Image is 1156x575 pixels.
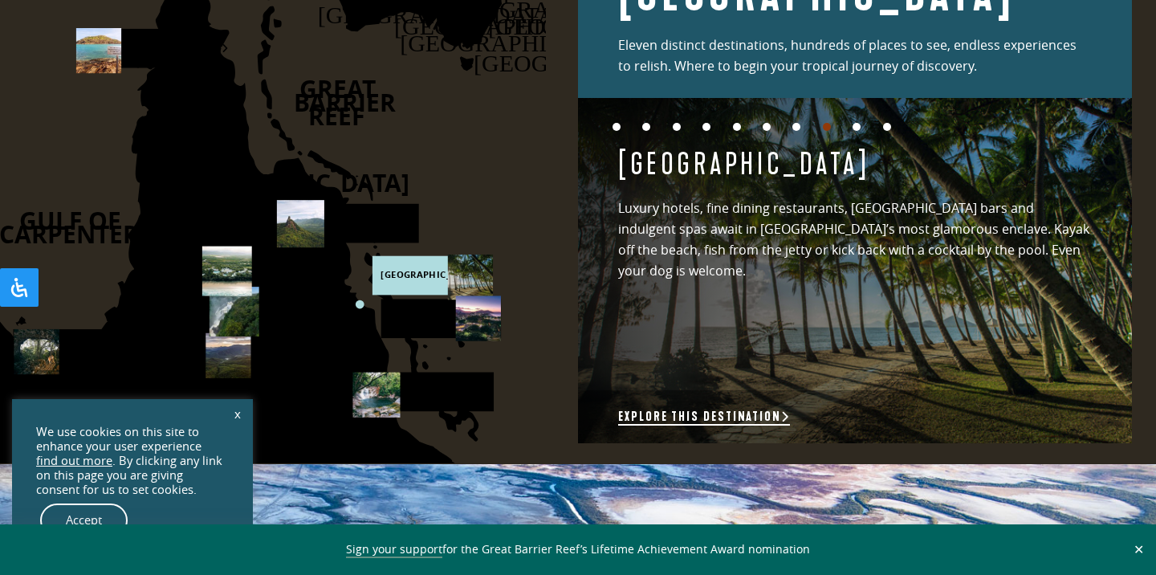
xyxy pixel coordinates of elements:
div: We use cookies on this site to enhance your user experience . By clicking any link on this page y... [36,425,229,497]
a: Sign your support [346,541,442,558]
button: 2 of 10 [642,123,650,131]
text: [GEOGRAPHIC_DATA] [394,12,640,39]
a: find out more [36,454,112,468]
text: [GEOGRAPHIC_DATA] [474,50,719,76]
button: 7 of 10 [792,123,800,131]
text: GREAT [299,72,376,105]
button: 10 of 10 [883,123,891,131]
button: Close [1130,542,1148,557]
button: 9 of 10 [853,123,861,131]
text: [GEOGRAPHIC_DATA] [400,29,645,55]
text: [GEOGRAPHIC_DATA] [318,2,564,28]
button: 8 of 10 [823,123,831,131]
h4: [GEOGRAPHIC_DATA] [618,146,1092,183]
button: 5 of 10 [733,123,741,131]
button: 3 of 10 [673,123,681,131]
p: Luxury hotels, fine dining restaurants, [GEOGRAPHIC_DATA] bars and indulgent spas await in [GEOGR... [618,198,1092,282]
a: Accept [40,504,128,537]
button: 1 of 10 [613,123,621,131]
svg: Open Accessibility Panel [10,278,29,297]
a: x [226,396,249,431]
text: [GEOGRAPHIC_DATA] [165,166,409,199]
text: REEF [308,100,364,133]
button: 4 of 10 [702,123,710,131]
text: PENINSULA [163,180,301,213]
button: 6 of 10 [763,123,771,131]
text: GULF OF [19,204,120,237]
text: BARRIER [294,86,396,119]
a: Explore this destination [618,409,790,426]
span: for the Great Barrier Reef’s Lifetime Achievement Award nomination [346,541,810,558]
p: Eleven distinct destinations, hundreds of places to see, endless experiences to relish. Where to ... [618,35,1092,77]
